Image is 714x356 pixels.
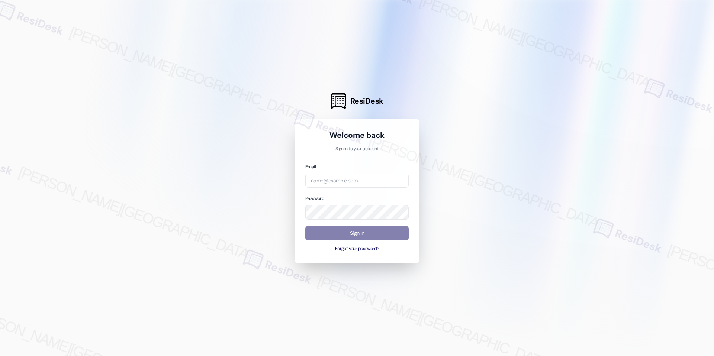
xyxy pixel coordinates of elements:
[305,195,324,201] label: Password
[305,146,409,152] p: Sign in to your account
[305,246,409,252] button: Forgot your password?
[350,96,383,106] span: ResiDesk
[305,226,409,240] button: Sign In
[305,174,409,188] input: name@example.com
[331,93,346,109] img: ResiDesk Logo
[305,164,316,170] label: Email
[305,130,409,140] h1: Welcome back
